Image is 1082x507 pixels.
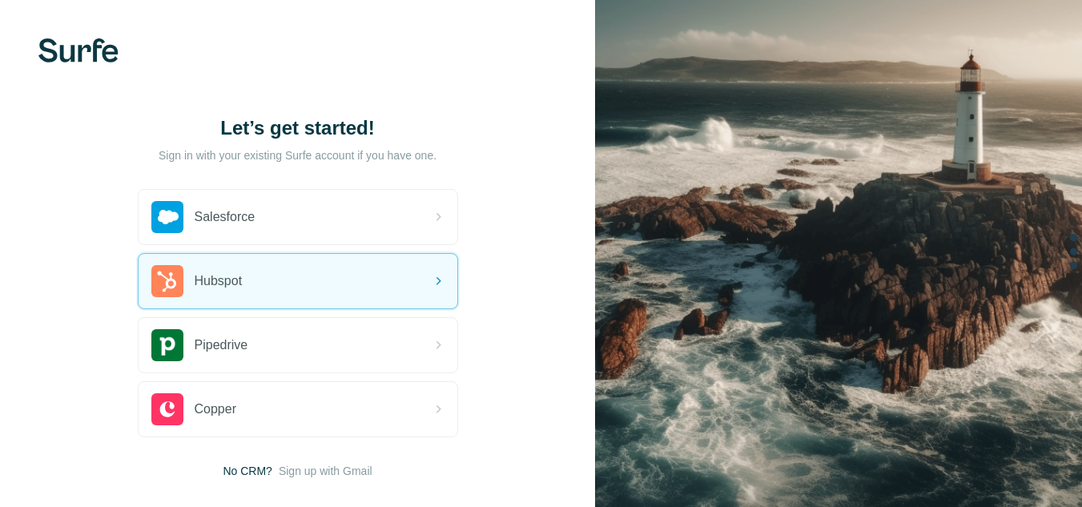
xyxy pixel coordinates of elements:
[195,400,236,419] span: Copper
[151,393,183,425] img: copper's logo
[151,329,183,361] img: pipedrive's logo
[223,463,272,479] span: No CRM?
[195,207,255,227] span: Salesforce
[195,272,243,291] span: Hubspot
[159,147,436,163] p: Sign in with your existing Surfe account if you have one.
[151,201,183,233] img: salesforce's logo
[38,38,119,62] img: Surfe's logo
[279,463,372,479] button: Sign up with Gmail
[195,336,248,355] span: Pipedrive
[151,265,183,297] img: hubspot's logo
[138,115,458,141] h1: Let’s get started!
